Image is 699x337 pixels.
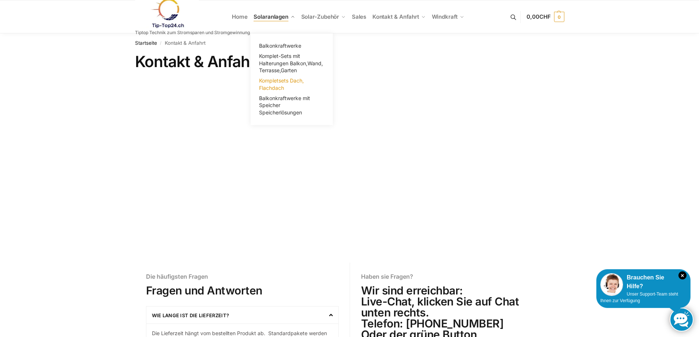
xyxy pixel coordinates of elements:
[135,33,564,52] nav: Breadcrumb
[429,0,467,33] a: Windkraft
[152,312,229,318] a: Wie lange ist die Lieferzeit?
[349,0,369,33] a: Sales
[372,13,419,20] span: Kontakt & Anfahrt
[135,30,250,35] p: Tiptop Technik zum Stromsparen und Stromgewinnung
[301,13,339,20] span: Solar-Zubehör
[600,273,687,291] div: Brauchen Sie Hilfe?
[298,0,349,33] a: Solar-Zubehör
[259,43,301,49] span: Balkonkraftwerke
[135,52,564,71] h1: Kontakt & Anfahrt
[157,40,165,46] span: /
[600,273,623,296] img: Customer service
[255,93,328,118] a: Balkonkraftwerke mit Speicher Speicherlösungen
[369,0,429,33] a: Kontakt & Anfahrt
[432,13,458,20] span: Windkraft
[259,95,310,116] span: Balkonkraftwerke mit Speicher Speicherlösungen
[254,13,288,20] span: Solaranlagen
[146,307,338,323] div: Wie lange ist die Lieferzeit?
[146,285,339,296] h2: Fragen und Antworten
[259,77,304,91] span: Kompletsets Dach, Flachdach
[255,51,328,76] a: Komplet-Sets mit Halterungen Balkon,Wand, Terrasse,Garten
[678,271,687,279] i: Schließen
[527,13,550,20] span: 0,00
[539,13,551,20] span: CHF
[259,53,323,73] span: Komplet-Sets mit Halterungen Balkon,Wand, Terrasse,Garten
[135,40,157,46] a: Startseite
[255,41,328,51] a: Balkonkraftwerke
[77,80,627,244] iframe: 3177 Laupen Bern Krankenhausweg 14
[527,6,564,28] a: 0,00CHF 0
[251,0,298,33] a: Solaranlagen
[361,274,553,279] h6: Haben sie Fragen?
[352,13,367,20] span: Sales
[554,12,564,22] span: 0
[600,292,678,303] span: Unser Support-Team steht Ihnen zur Verfügung
[255,76,328,93] a: Kompletsets Dach, Flachdach
[146,274,339,279] h6: Die häufigsten Fragen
